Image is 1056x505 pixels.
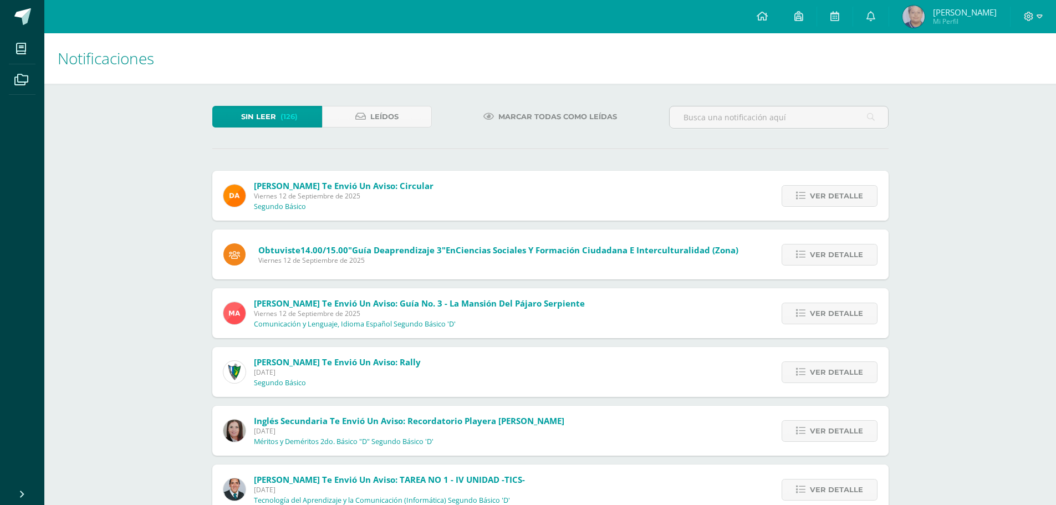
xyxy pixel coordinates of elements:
[254,191,433,201] span: Viernes 12 de Septiembre de 2025
[670,106,888,128] input: Busca una notificación aquí
[223,185,246,207] img: f9d34ca01e392badc01b6cd8c48cabbd.png
[254,309,585,318] span: Viernes 12 de Septiembre de 2025
[254,474,525,485] span: [PERSON_NAME] te envió un aviso: TAREA NO 1 - IV UNIDAD -TICS-
[254,298,585,309] span: [PERSON_NAME] te envió un aviso: Guía No. 3 - La mansión del pájaro serpiente
[223,361,246,383] img: 9f174a157161b4ddbe12118a61fed988.png
[810,303,863,324] span: Ver detalle
[223,478,246,501] img: 2306758994b507d40baaa54be1d4aa7e.png
[254,180,433,191] span: [PERSON_NAME] te envió un aviso: Circular
[902,6,925,28] img: dc6003b076ad24c815c82d97044bbbeb.png
[810,421,863,441] span: Ver detalle
[254,320,456,329] p: Comunicación y Lenguaje, Idioma Español Segundo Básico 'D'
[241,106,276,127] span: Sin leer
[223,302,246,324] img: 0fd6451cf16eae051bb176b5d8bc5f11.png
[456,244,738,256] span: Ciencias Sociales y Formación Ciudadana e Interculturalidad (Zona)
[254,379,306,387] p: Segundo Básico
[280,106,298,127] span: (126)
[254,368,421,377] span: [DATE]
[300,244,348,256] span: 14.00/15.00
[810,186,863,206] span: Ver detalle
[254,485,525,494] span: [DATE]
[810,362,863,382] span: Ver detalle
[254,496,510,505] p: Tecnología del Aprendizaje y la Comunicación (Informática) Segundo Básico 'D'
[58,48,154,69] span: Notificaciones
[254,426,564,436] span: [DATE]
[223,420,246,442] img: 8af0450cf43d44e38c4a1497329761f3.png
[370,106,399,127] span: Leídos
[810,480,863,500] span: Ver detalle
[810,244,863,265] span: Ver detalle
[348,244,446,256] span: "Guía deaprendizaje 3"
[258,256,738,265] span: Viernes 12 de Septiembre de 2025
[322,106,432,127] a: Leídos
[933,17,997,26] span: Mi Perfil
[254,437,433,446] p: Méritos y Deméritos 2do. Básico "D" Segundo Básico 'D'
[254,415,564,426] span: Inglés Secundaria te envió un aviso: Recordatorio Playera [PERSON_NAME]
[212,106,322,127] a: Sin leer(126)
[254,356,421,368] span: [PERSON_NAME] te envió un aviso: Rally
[498,106,617,127] span: Marcar todas como leídas
[258,244,738,256] span: Obtuviste en
[470,106,631,127] a: Marcar todas como leídas
[254,202,306,211] p: Segundo Básico
[933,7,997,18] span: [PERSON_NAME]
